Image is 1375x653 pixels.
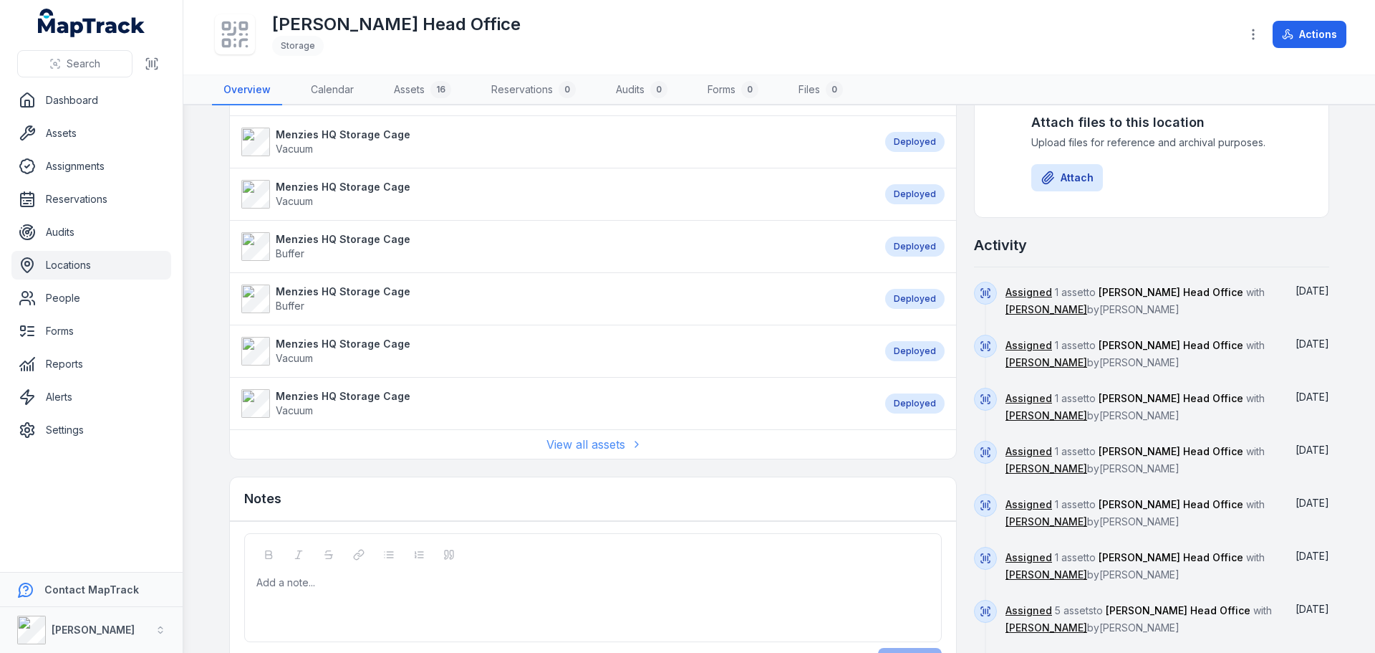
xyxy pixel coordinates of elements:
time: 8/19/2025, 1:25:15 PM [1296,391,1329,403]
a: [PERSON_NAME] [1005,621,1087,635]
a: Audits0 [604,75,679,105]
a: Reports [11,350,171,378]
a: Forms [11,317,171,345]
span: [PERSON_NAME] Head Office [1099,286,1243,298]
a: Menzies HQ Storage CageVacuum [241,389,871,418]
strong: Menzies HQ Storage Cage [276,285,410,299]
a: Reservations0 [480,75,587,105]
h3: Attach files to this location [1031,113,1272,133]
span: 1 asset to with by [PERSON_NAME] [1005,551,1265,581]
a: Assigned [1005,604,1052,618]
div: Storage [272,36,324,56]
a: [PERSON_NAME] [1005,462,1087,476]
time: 8/19/2025, 1:24:54 PM [1296,444,1329,456]
a: Settings [11,416,171,444]
a: Assigned [1005,497,1052,512]
strong: Menzies HQ Storage Cage [276,232,410,247]
div: 0 [650,81,667,98]
a: View all assets [546,436,640,453]
div: 0 [826,81,843,98]
span: Search [67,57,100,71]
strong: Contact MapTrack [44,583,139,596]
time: 8/14/2025, 3:45:52 PM [1296,603,1329,615]
a: Assignments [11,152,171,181]
a: [PERSON_NAME] [1005,356,1087,370]
span: 1 asset to with by [PERSON_NAME] [1005,392,1265,421]
span: [PERSON_NAME] Head Office [1099,339,1243,351]
span: Upload files for reference and archival purposes. [1031,135,1272,150]
div: Deployed [885,237,945,257]
span: [DATE] [1296,603,1329,615]
span: [DATE] [1296,444,1329,456]
span: [DATE] [1296,550,1329,562]
span: [PERSON_NAME] Head Office [1099,551,1243,563]
h3: Notes [244,489,281,509]
a: Alerts [11,383,171,411]
a: Assets16 [382,75,463,105]
h2: Activity [974,235,1027,255]
span: [PERSON_NAME] Head Office [1099,392,1243,404]
span: Buffer [276,300,304,312]
div: Deployed [885,184,945,204]
a: Assets [11,119,171,148]
button: Actions [1273,21,1346,48]
a: [PERSON_NAME] [1005,568,1087,582]
a: People [11,284,171,313]
a: Assigned [1005,391,1052,406]
span: Buffer [276,247,304,259]
span: [DATE] [1296,338,1329,350]
a: Menzies HQ Storage CageVacuum [241,337,871,366]
a: Overview [212,75,282,105]
strong: Menzies HQ Storage Cage [276,180,410,194]
div: Deployed [885,341,945,361]
a: Menzies HQ Storage CageBuffer [241,232,871,261]
div: Deployed [885,132,945,152]
strong: [PERSON_NAME] [52,624,135,636]
button: Attach [1031,164,1103,191]
span: 1 asset to with by [PERSON_NAME] [1005,339,1265,368]
span: [DATE] [1296,391,1329,403]
strong: Menzies HQ Storage Cage [276,128,410,142]
span: 1 asset to with by [PERSON_NAME] [1005,498,1265,528]
h1: [PERSON_NAME] Head Office [272,13,521,36]
a: [PERSON_NAME] [1005,302,1087,317]
span: Vacuum [276,404,313,416]
div: 0 [741,81,758,98]
a: [PERSON_NAME] [1005,515,1087,529]
span: [DATE] [1296,497,1329,509]
time: 8/14/2025, 3:45:52 PM [1296,550,1329,562]
span: Vacuum [276,195,313,207]
a: Menzies HQ Storage CageVacuum [241,128,871,156]
strong: Menzies HQ Storage Cage [276,337,410,351]
span: Vacuum [276,143,313,155]
span: 5 assets to with by [PERSON_NAME] [1005,604,1272,634]
span: 1 asset to with by [PERSON_NAME] [1005,286,1265,315]
a: Dashboard [11,86,171,115]
time: 8/19/2025, 1:25:50 PM [1296,285,1329,297]
span: Vacuum [276,352,313,364]
a: Files0 [787,75,854,105]
a: [PERSON_NAME] [1005,409,1087,423]
div: 0 [559,81,576,98]
a: Assigned [1005,444,1052,459]
div: Deployed [885,394,945,414]
a: Menzies HQ Storage CageVacuum [241,180,871,209]
a: Audits [11,218,171,247]
div: 16 [430,81,451,98]
a: Assigned [1005,550,1052,565]
a: Forms0 [696,75,770,105]
time: 8/19/2025, 1:22:18 PM [1296,497,1329,509]
span: [PERSON_NAME] Head Office [1106,604,1250,616]
strong: Menzies HQ Storage Cage [276,389,410,404]
a: MapTrack [38,9,145,37]
a: Menzies HQ Storage CageBuffer [241,285,871,313]
button: Search [17,50,132,77]
a: Locations [11,251,171,280]
a: Assigned [1005,338,1052,353]
a: Assigned [1005,285,1052,300]
a: Reservations [11,185,171,214]
span: [PERSON_NAME] Head Office [1099,498,1243,510]
div: Deployed [885,289,945,309]
span: [PERSON_NAME] Head Office [1099,445,1243,457]
time: 8/19/2025, 1:25:32 PM [1296,338,1329,350]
